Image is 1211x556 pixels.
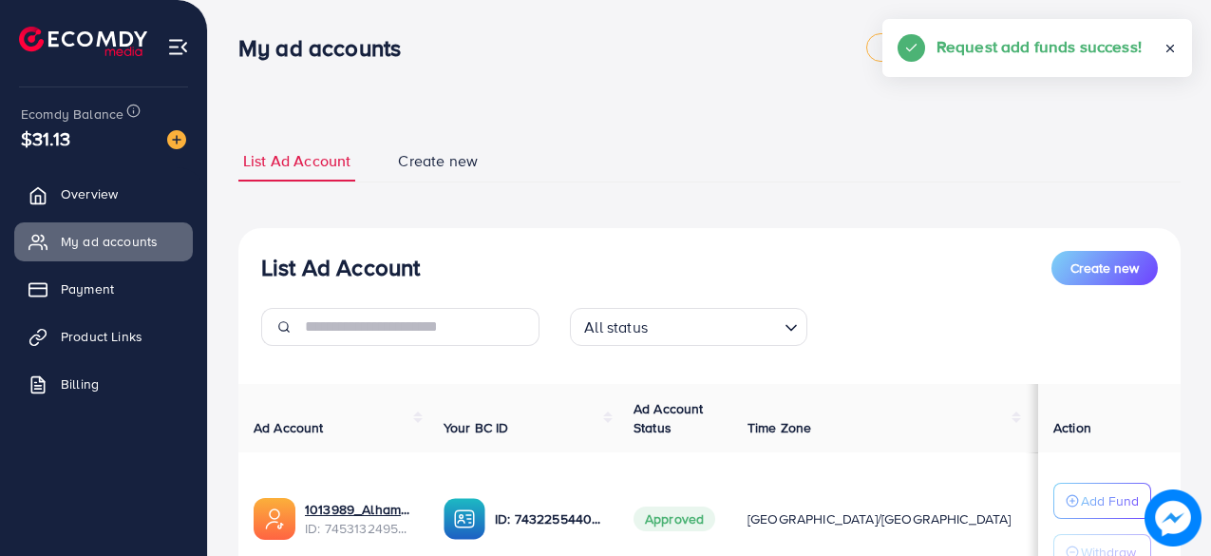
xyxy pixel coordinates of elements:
[1145,489,1202,546] img: image
[61,279,114,298] span: Payment
[305,500,413,539] div: <span class='underline'>1013989_Alhamdulillah_1735317642286</span></br>7453132495568388113
[14,222,193,260] a: My ad accounts
[747,418,811,437] span: Time Zone
[937,34,1142,59] h5: Request add funds success!
[1053,418,1091,437] span: Action
[634,399,704,437] span: Ad Account Status
[444,418,509,437] span: Your BC ID
[444,498,485,540] img: ic-ba-acc.ded83a64.svg
[14,270,193,308] a: Payment
[653,310,777,341] input: Search for option
[866,33,1014,62] a: metap_pakistan_001
[14,175,193,213] a: Overview
[495,508,603,530] p: ID: 7432255440681041937
[1051,251,1158,285] button: Create new
[305,519,413,538] span: ID: 7453132495568388113
[167,130,186,149] img: image
[261,254,420,281] h3: List Ad Account
[14,365,193,403] a: Billing
[61,184,118,203] span: Overview
[305,500,413,519] a: 1013989_Alhamdulillah_1735317642286
[747,509,1012,528] span: [GEOGRAPHIC_DATA]/[GEOGRAPHIC_DATA]
[61,327,142,346] span: Product Links
[19,27,147,56] img: logo
[570,308,807,346] div: Search for option
[243,150,350,172] span: List Ad Account
[254,418,324,437] span: Ad Account
[14,317,193,355] a: Product Links
[21,105,123,124] span: Ecomdy Balance
[634,507,715,531] span: Approved
[254,498,295,540] img: ic-ads-acc.e4c84228.svg
[238,34,416,62] h3: My ad accounts
[398,150,478,172] span: Create new
[1053,483,1151,519] button: Add Fund
[1081,489,1139,512] p: Add Fund
[1070,259,1139,278] span: Create new
[61,374,99,393] span: Billing
[61,232,158,251] span: My ad accounts
[21,125,70,152] span: $31.13
[167,36,189,58] img: menu
[580,314,652,341] span: All status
